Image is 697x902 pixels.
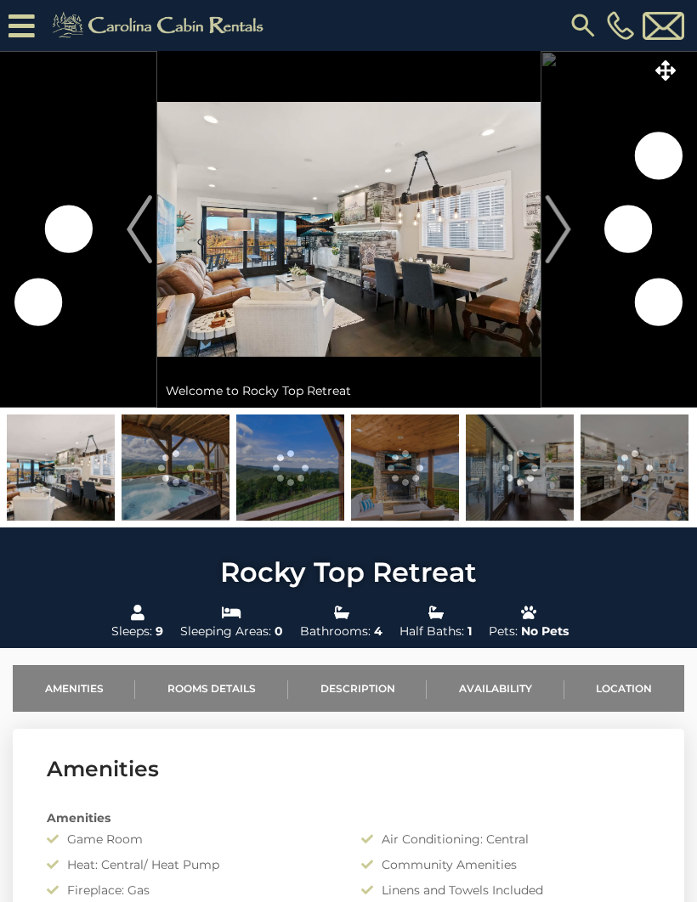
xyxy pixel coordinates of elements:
img: arrow [545,195,570,263]
a: Description [288,665,427,712]
div: Fireplace: Gas [34,882,348,899]
div: Community Amenities [348,856,663,873]
div: Game Room [34,831,348,848]
div: Air Conditioning: Central [348,831,663,848]
div: Heat: Central/ Heat Pump [34,856,348,873]
img: 165206876 [236,414,344,521]
img: 165290616 [122,414,229,521]
div: Linens and Towels Included [348,882,663,899]
a: Location [564,665,684,712]
a: Availability [427,665,564,712]
img: 165422485 [466,414,574,521]
h3: Amenities [47,754,650,784]
button: Next [541,51,575,408]
img: Khaki-logo.png [43,8,278,42]
img: 165420060 [581,414,688,521]
div: Welcome to Rocky Top Retreat [157,374,541,408]
a: [PHONE_NUMBER] [603,11,638,40]
div: Amenities [34,809,663,826]
img: 165212962 [351,414,459,521]
img: arrow [127,195,152,263]
a: Rooms Details [135,665,287,712]
a: Amenities [13,665,135,712]
button: Previous [122,51,157,408]
img: 165422486 [7,414,115,521]
img: search-regular.svg [568,10,598,41]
